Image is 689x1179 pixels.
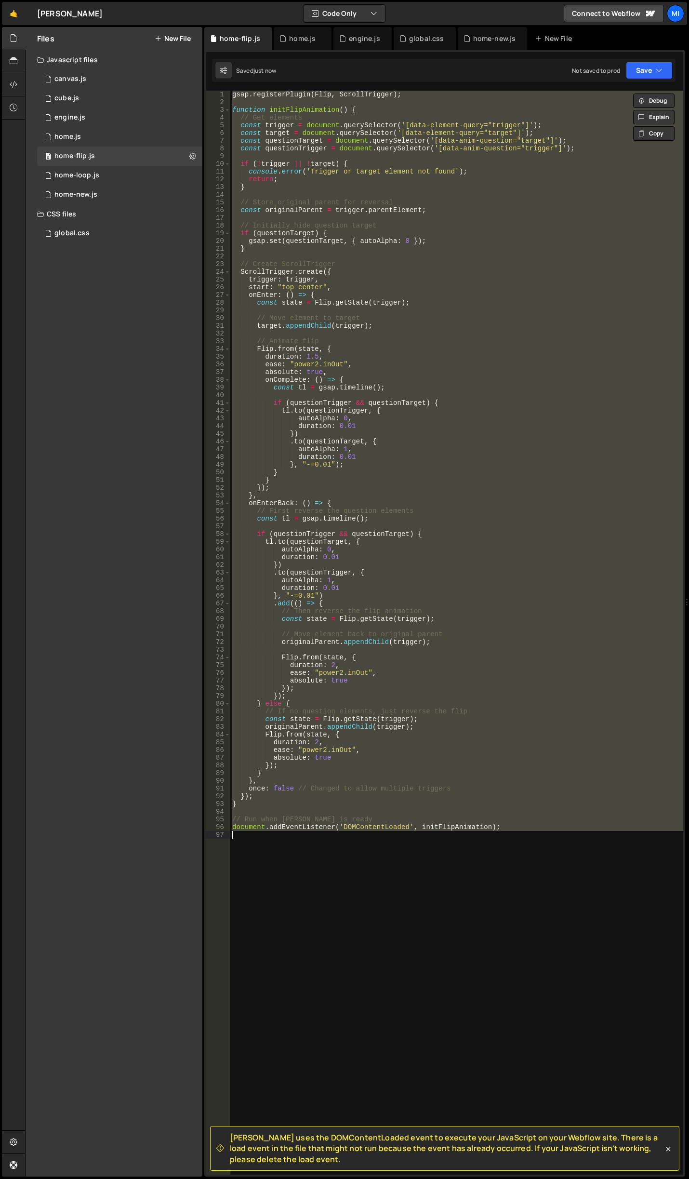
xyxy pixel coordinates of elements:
[206,738,230,746] div: 85
[37,108,202,127] div: 16715/46974.js
[206,754,230,762] div: 87
[206,553,230,561] div: 61
[626,62,673,79] button: Save
[45,153,51,161] span: 0
[206,283,230,291] div: 26
[206,476,230,484] div: 51
[206,384,230,391] div: 39
[206,91,230,98] div: 1
[206,438,230,445] div: 46
[206,708,230,715] div: 81
[564,5,664,22] a: Connect to Webflow
[37,89,202,108] div: 16715/46597.js
[206,330,230,337] div: 32
[535,34,575,43] div: New File
[206,461,230,469] div: 49
[206,777,230,785] div: 90
[37,185,202,204] div: 16715/46263.js
[206,299,230,307] div: 28
[37,147,202,166] div: 16715/46608.js
[206,677,230,684] div: 77
[633,94,675,108] button: Debug
[206,415,230,422] div: 43
[206,129,230,137] div: 6
[206,800,230,808] div: 93
[206,121,230,129] div: 5
[206,692,230,700] div: 79
[155,35,191,42] button: New File
[206,453,230,461] div: 48
[37,127,202,147] div: 16715/45689.js
[206,569,230,576] div: 63
[206,353,230,361] div: 35
[206,492,230,499] div: 53
[206,276,230,283] div: 25
[206,700,230,708] div: 80
[206,576,230,584] div: 64
[206,314,230,322] div: 30
[230,1132,663,1165] span: [PERSON_NAME] uses the DOMContentLoaded event to execute your JavaScript on your Webflow site. Th...
[206,422,230,430] div: 44
[206,145,230,152] div: 8
[206,199,230,206] div: 15
[206,831,230,839] div: 97
[289,34,316,43] div: home.js
[206,260,230,268] div: 23
[206,592,230,600] div: 66
[206,376,230,384] div: 38
[220,34,260,43] div: home-flip.js
[206,391,230,399] div: 40
[206,615,230,623] div: 69
[206,183,230,191] div: 13
[206,816,230,823] div: 95
[206,229,230,237] div: 19
[206,607,230,615] div: 68
[54,152,95,161] div: home-flip.js
[206,137,230,145] div: 7
[54,133,81,141] div: home.js
[206,731,230,738] div: 84
[667,5,684,22] a: Mi
[253,67,276,75] div: just now
[206,291,230,299] div: 27
[206,407,230,415] div: 42
[54,190,97,199] div: home-new.js
[633,110,675,124] button: Explain
[409,34,444,43] div: global.css
[206,638,230,646] div: 72
[206,792,230,800] div: 92
[206,584,230,592] div: 65
[54,229,90,238] div: global.css
[633,126,675,141] button: Copy
[206,237,230,245] div: 20
[206,515,230,523] div: 56
[206,168,230,175] div: 11
[206,530,230,538] div: 58
[206,222,230,229] div: 18
[206,507,230,515] div: 55
[206,785,230,792] div: 91
[206,630,230,638] div: 71
[37,166,202,185] div: 16715/46411.js
[37,224,202,243] div: 16715/45692.css
[54,94,79,103] div: cube.js
[206,345,230,353] div: 34
[206,669,230,677] div: 76
[54,171,99,180] div: home-loop.js
[206,561,230,569] div: 62
[206,368,230,376] div: 37
[206,98,230,106] div: 2
[206,245,230,253] div: 21
[206,762,230,769] div: 88
[37,8,103,19] div: [PERSON_NAME]
[473,34,516,43] div: home-new.js
[304,5,385,22] button: Code Only
[26,204,202,224] div: CSS files
[349,34,380,43] div: engine.js
[206,600,230,607] div: 67
[206,106,230,114] div: 3
[26,50,202,69] div: Javascript files
[206,307,230,314] div: 29
[37,33,54,44] h2: Files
